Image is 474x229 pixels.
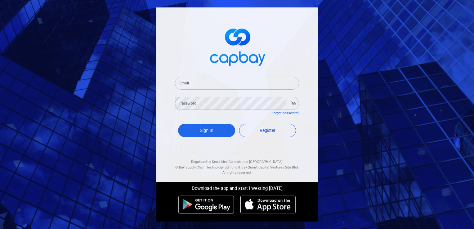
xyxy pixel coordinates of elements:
[241,165,299,169] span: Bay Smart Capital Ventures Sdn Bhd.
[240,195,296,213] img: ios
[272,111,299,115] a: Forgot password?
[152,182,322,192] div: Download the app and start investing [DATE]
[175,165,237,169] span: © Bay Supply Chain Technology Sdn Bhd
[260,128,275,133] span: Register
[178,124,235,137] button: Sign In
[206,23,268,69] img: logo
[239,124,296,137] a: Register
[175,153,299,176] div: Regulated by Securities Commission [GEOGRAPHIC_DATA]. & All rights reserved.
[178,195,234,213] img: android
